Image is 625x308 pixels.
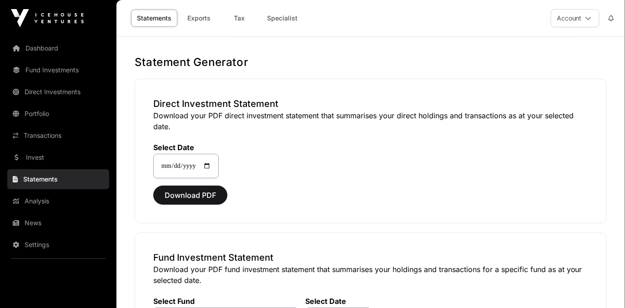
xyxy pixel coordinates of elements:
[135,55,607,70] h1: Statement Generator
[153,251,588,264] h3: Fund Investment Statement
[7,169,109,189] a: Statements
[7,60,109,80] a: Fund Investments
[261,10,303,27] a: Specialist
[181,10,217,27] a: Exports
[7,104,109,124] a: Portfolio
[153,195,227,204] a: Download PDF
[153,110,588,132] p: Download your PDF direct investment statement that summarises your direct holdings and transactio...
[7,126,109,146] a: Transactions
[580,264,625,308] iframe: Chat Widget
[306,297,371,306] label: Select Date
[7,82,109,102] a: Direct Investments
[221,10,257,27] a: Tax
[7,191,109,211] a: Analysis
[7,38,109,58] a: Dashboard
[153,297,298,306] label: Select Fund
[7,213,109,233] a: News
[153,143,219,152] label: Select Date
[7,147,109,167] a: Invest
[153,264,588,286] p: Download your PDF fund investment statement that summarises your holdings and transactions for a ...
[165,190,216,201] span: Download PDF
[551,9,600,27] button: Account
[153,186,227,205] button: Download PDF
[153,97,588,110] h3: Direct Investment Statement
[11,9,84,27] img: Icehouse Ventures Logo
[7,235,109,255] a: Settings
[131,10,177,27] a: Statements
